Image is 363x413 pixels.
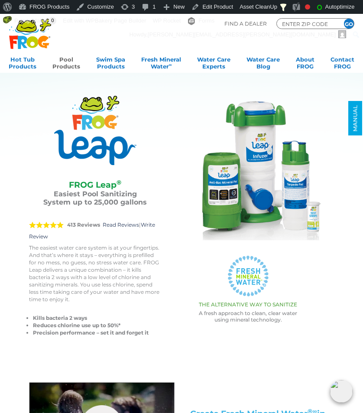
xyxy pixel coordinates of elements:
[29,210,161,244] div: |
[296,53,314,71] a: AboutFROG
[330,380,353,403] img: openIcon
[281,20,333,28] input: Zip Code Form
[117,179,121,186] sup: ®
[33,329,161,336] li: Precision performance – set it and forget it
[126,28,350,42] a: Howdy,
[29,244,161,303] p: The easiest water care system is at your fingertips. And that’s where it stays – everything is pr...
[175,310,321,323] p: A fresh approach to clean, clear water using mineral technology.
[49,17,56,25] span: 0
[96,53,125,71] a: Swim SpaProducts
[305,4,310,10] div: Focus keyphrase not set
[67,221,100,228] strong: 413 Reviews
[60,14,149,28] a: Edit with WPBakery Page Builder
[331,53,354,71] a: ContactFROG
[52,53,80,71] a: PoolProducts
[197,53,230,71] a: Water CareExperts
[348,101,362,136] a: MANUAL
[175,302,321,308] h3: THE ALTERNATIVE WAY TO SANITIZE
[40,190,150,206] h3: Easiest Pool Sanitizing System up to 25,000 gallons
[148,31,336,38] span: [PERSON_NAME][EMAIL_ADDRESS][PERSON_NAME][DOMAIN_NAME]
[33,314,161,322] li: Kills bacteria 2 ways
[33,322,161,329] li: Reduces chlorine use up to 50%*
[9,53,36,71] a: Hot TubProducts
[169,62,172,67] sup: ∞
[29,221,64,228] span: 5
[40,180,150,190] h2: FROG Leap
[198,14,214,28] span: Forms
[246,53,280,71] a: Water CareBlog
[54,96,136,165] img: Product Logo
[224,18,267,29] p: Find A Dealer
[150,14,185,28] a: WP Rocket
[103,221,139,228] a: Read Reviews
[344,19,354,29] input: GO
[141,53,181,71] a: Fresh MineralWater∞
